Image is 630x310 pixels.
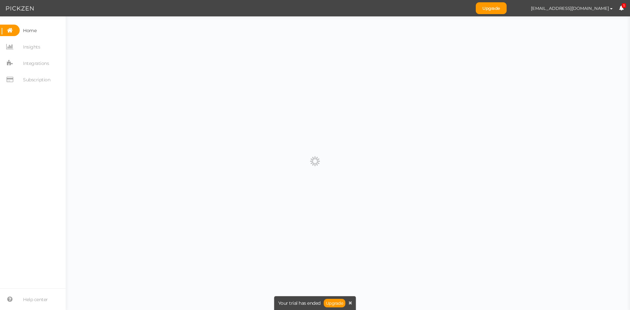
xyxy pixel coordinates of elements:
span: Subscription [23,74,50,85]
span: [EMAIL_ADDRESS][DOMAIN_NAME] [531,6,609,11]
span: Home [23,25,36,36]
span: Your trial has ended [278,301,321,305]
a: Upgrade [324,299,346,307]
img: b3e142cb9089df8073c54e68b41907af [513,3,525,14]
span: 5 [622,3,626,8]
img: Pickzen logo [6,5,34,12]
a: Upgrade [476,2,507,14]
span: Help center [23,294,48,305]
span: Integrations [23,58,49,69]
span: Insights [23,42,40,52]
button: [EMAIL_ADDRESS][DOMAIN_NAME] [525,3,619,14]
